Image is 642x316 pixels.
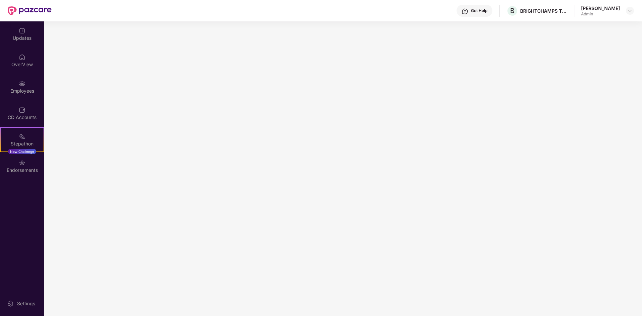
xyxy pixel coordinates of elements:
[19,160,25,166] img: svg+xml;base64,PHN2ZyBpZD0iRW5kb3JzZW1lbnRzIiB4bWxucz0iaHR0cDovL3d3dy53My5vcmcvMjAwMC9zdmciIHdpZH...
[581,5,620,11] div: [PERSON_NAME]
[510,7,514,15] span: B
[471,8,487,13] div: Get Help
[462,8,468,15] img: svg+xml;base64,PHN2ZyBpZD0iSGVscC0zMngzMiIgeG1sbnM9Imh0dHA6Ly93d3cudzMub3JnLzIwMDAvc3ZnIiB3aWR0aD...
[15,300,37,307] div: Settings
[19,133,25,140] img: svg+xml;base64,PHN2ZyB4bWxucz0iaHR0cDovL3d3dy53My5vcmcvMjAwMC9zdmciIHdpZHRoPSIyMSIgaGVpZ2h0PSIyMC...
[8,149,36,154] div: New Challenge
[19,80,25,87] img: svg+xml;base64,PHN2ZyBpZD0iRW1wbG95ZWVzIiB4bWxucz0iaHR0cDovL3d3dy53My5vcmcvMjAwMC9zdmciIHdpZHRoPS...
[520,8,567,14] div: BRIGHTCHAMPS TECH PRIVATE LIMITED
[8,6,52,15] img: New Pazcare Logo
[7,300,14,307] img: svg+xml;base64,PHN2ZyBpZD0iU2V0dGluZy0yMHgyMCIgeG1sbnM9Imh0dHA6Ly93d3cudzMub3JnLzIwMDAvc3ZnIiB3aW...
[19,27,25,34] img: svg+xml;base64,PHN2ZyBpZD0iVXBkYXRlZCIgeG1sbnM9Imh0dHA6Ly93d3cudzMub3JnLzIwMDAvc3ZnIiB3aWR0aD0iMj...
[1,140,44,147] div: Stepathon
[627,8,633,13] img: svg+xml;base64,PHN2ZyBpZD0iRHJvcGRvd24tMzJ4MzIiIHhtbG5zPSJodHRwOi8vd3d3LnczLm9yZy8yMDAwL3N2ZyIgd2...
[581,11,620,17] div: Admin
[19,107,25,113] img: svg+xml;base64,PHN2ZyBpZD0iQ0RfQWNjb3VudHMiIGRhdGEtbmFtZT0iQ0QgQWNjb3VudHMiIHhtbG5zPSJodHRwOi8vd3...
[19,54,25,61] img: svg+xml;base64,PHN2ZyBpZD0iSG9tZSIgeG1sbnM9Imh0dHA6Ly93d3cudzMub3JnLzIwMDAvc3ZnIiB3aWR0aD0iMjAiIG...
